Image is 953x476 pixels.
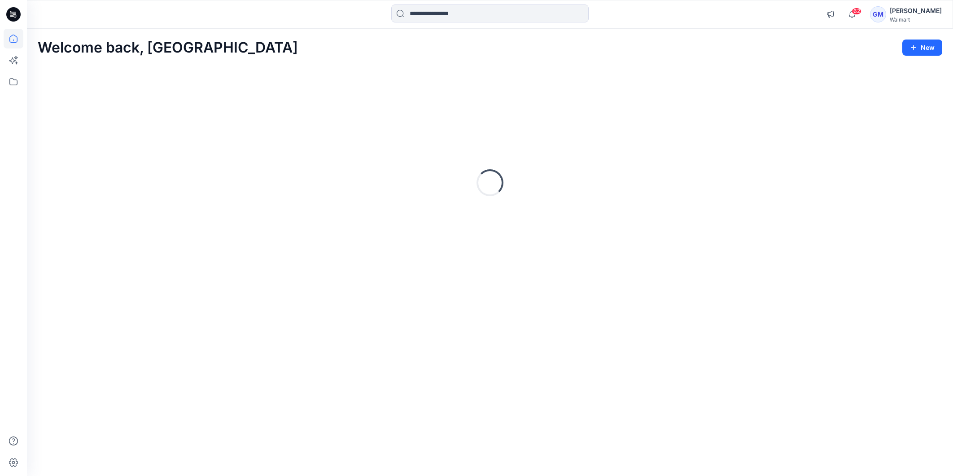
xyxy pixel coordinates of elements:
span: 62 [852,8,861,15]
div: Walmart [890,16,942,23]
h2: Welcome back, [GEOGRAPHIC_DATA] [38,40,298,56]
button: New [902,40,942,56]
div: GM [870,6,886,22]
div: [PERSON_NAME] [890,5,942,16]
